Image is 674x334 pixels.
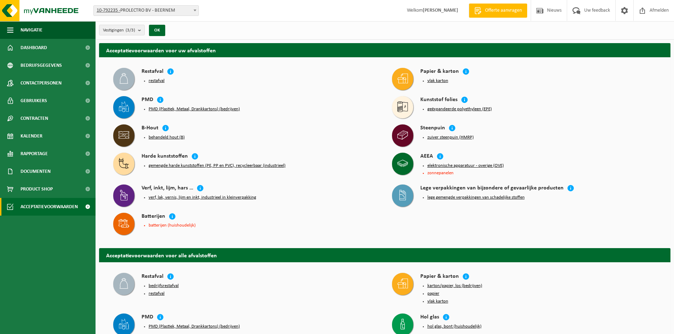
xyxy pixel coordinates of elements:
button: lege gemengde verpakkingen van schadelijke stoffen [427,195,525,200]
span: Navigatie [21,21,42,39]
h4: PMD [142,314,153,322]
strong: [PERSON_NAME] [423,8,458,13]
tcxspan: Call 10-792235 - via 3CX [97,8,120,13]
h4: Papier & karton [420,68,459,76]
h4: Kunststof folies [420,96,457,104]
button: vlak karton [427,299,448,304]
span: Product Shop [21,180,53,198]
button: gemengde harde kunststoffen (PE, PP en PVC), recycleerbaar (industrieel) [149,163,286,169]
button: geëxpandeerde polyethyleen (EPE) [427,106,492,112]
button: OK [149,25,165,36]
span: 10-792235 - PROLECTRO BV - BEERNEM [93,5,199,16]
button: PMD (Plastiek, Metaal, Drankkartons) (bedrijven) [149,324,240,329]
span: 10-792235 - PROLECTRO BV - BEERNEM [94,6,198,16]
button: hol glas, bont (huishoudelijk) [427,324,482,329]
button: behandeld hout (B) [149,135,185,140]
h2: Acceptatievoorwaarden voor uw afvalstoffen [99,43,670,57]
h2: Acceptatievoorwaarden voor alle afvalstoffen [99,248,670,262]
span: Offerte aanvragen [483,7,524,14]
h4: PMD [142,96,153,104]
span: Rapportage [21,145,48,163]
button: elektronische apparatuur - overige (OVE) [427,163,504,169]
button: Vestigingen(3/3) [99,25,145,35]
button: papier [427,291,439,297]
button: verf, lak, vernis, lijm en inkt, industrieel in kleinverpakking [149,195,256,200]
button: karton/papier, los (bedrijven) [427,283,482,289]
h4: Harde kunststoffen [142,153,188,161]
h4: Steenpuin [420,124,445,133]
span: Dashboard [21,39,47,57]
li: zonnepanelen [427,171,657,175]
h4: AEEA [420,153,433,161]
h4: Hol glas [420,314,439,322]
count: (3/3) [126,28,135,33]
h4: Papier & karton [420,273,459,281]
span: Kalender [21,127,42,145]
h4: Restafval [142,68,163,76]
button: restafval [149,291,165,297]
li: batterijen (huishoudelijk) [149,223,378,228]
span: Vestigingen [103,25,135,36]
h4: Restafval [142,273,163,281]
button: PMD (Plastiek, Metaal, Drankkartons) (bedrijven) [149,106,240,112]
h4: B-Hout [142,124,159,133]
span: Acceptatievoorwaarden [21,198,78,216]
span: Documenten [21,163,51,180]
button: zuiver steenpuin (HMRP) [427,135,474,140]
button: bedrijfsrestafval [149,283,179,289]
a: Offerte aanvragen [469,4,527,18]
h4: Lege verpakkingen van bijzondere of gevaarlijke producten [420,184,564,193]
button: restafval [149,78,165,84]
span: Bedrijfsgegevens [21,57,62,74]
span: Contracten [21,110,48,127]
h4: Batterijen [142,213,165,221]
h4: Verf, inkt, lijm, hars … [142,184,193,193]
span: Contactpersonen [21,74,62,92]
span: Gebruikers [21,92,47,110]
button: vlak karton [427,78,448,84]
